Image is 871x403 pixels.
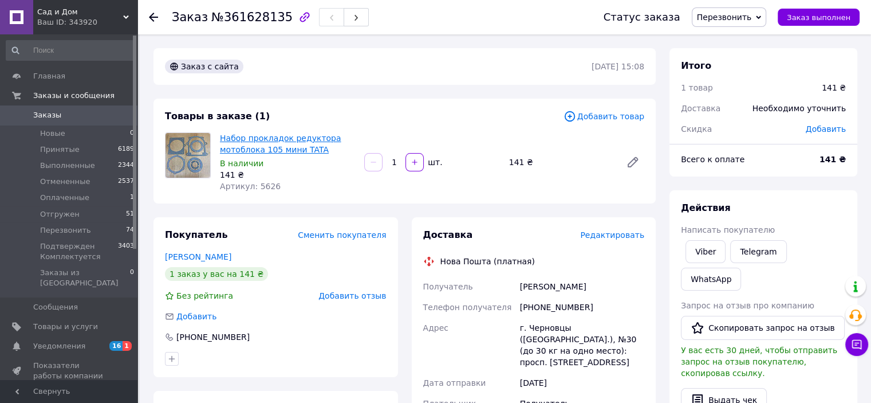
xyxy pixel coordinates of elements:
[37,7,123,17] span: Сад и Дом
[40,225,91,236] span: Перезвонить
[681,60,711,71] span: Итого
[681,316,845,340] button: Скопировать запрос на отзыв
[563,110,644,123] span: Добавить товар
[126,209,134,220] span: 51
[425,156,443,168] div: шт.
[298,230,386,240] span: Сменить покупателя
[176,312,216,321] span: Добавить
[681,155,744,164] span: Всего к оплате
[165,229,227,240] span: Покупатель
[40,161,95,171] span: Выполненные
[172,10,208,24] span: Заказ
[318,291,386,300] span: Добавить отзыв
[220,134,341,154] a: Набор прокладок редуктора мотоблока 105 мини TATA
[130,268,134,288] span: 0
[423,282,473,291] span: Получатель
[845,333,868,356] button: Чат с покупателем
[33,71,65,81] span: Главная
[592,62,644,71] time: [DATE] 15:08
[778,9,860,26] button: Заказ выполнен
[681,104,720,113] span: Доставка
[123,341,132,351] span: 1
[621,151,644,174] a: Редактировать
[118,144,134,155] span: 6189
[40,209,80,220] span: Отгружен
[176,291,233,300] span: Без рейтинга
[130,128,134,139] span: 0
[423,303,512,312] span: Телефон получателя
[505,154,617,170] div: 141 ₴
[37,17,137,28] div: Ваш ID: 343920
[681,124,712,134] span: Скидка
[33,322,98,332] span: Товары и услуги
[423,378,486,388] span: Дата отправки
[40,177,90,187] span: Отмененные
[40,128,65,139] span: Новые
[746,96,853,121] div: Необходимо уточнить
[165,111,270,122] span: Товары в заказе (1)
[580,230,644,240] span: Редактировать
[681,225,775,234] span: Написать покупателю
[604,11,680,23] div: Статус заказа
[438,256,538,267] div: Нова Пошта (платная)
[685,240,726,263] a: Viber
[518,318,647,373] div: г. Черновцы ([GEOGRAPHIC_DATA].), №30 (до 30 кг на одно место): просп. [STREET_ADDRESS]
[40,268,130,288] span: Заказы из [GEOGRAPHIC_DATA]
[220,159,263,168] span: В наличии
[40,193,89,203] span: Оплаченные
[6,40,135,61] input: Поиск
[165,60,243,73] div: Заказ с сайта
[175,331,251,343] div: [PHONE_NUMBER]
[165,252,231,261] a: [PERSON_NAME]
[423,229,473,240] span: Доставка
[806,124,846,134] span: Добавить
[211,10,293,24] span: №361628135
[423,323,448,332] span: Адрес
[165,267,268,281] div: 1 заказ у вас на 141 ₴
[518,373,647,393] div: [DATE]
[681,346,837,378] span: У вас есть 30 дней, чтобы отправить запрос на отзыв покупателю, скопировав ссылку.
[118,241,134,262] span: 3403
[220,182,281,191] span: Артикул: 5626
[730,240,786,263] a: Telegram
[33,341,85,351] span: Уведомления
[33,110,61,120] span: Заказы
[220,169,355,181] div: 141 ₴
[518,297,647,318] div: [PHONE_NUMBER]
[822,82,846,93] div: 141 ₴
[126,225,134,236] span: 74
[33,302,78,312] span: Сообщения
[130,193,134,203] span: 1
[681,83,713,92] span: 1 товар
[681,202,731,213] span: Действия
[787,13,850,22] span: Заказ выполнен
[118,177,134,187] span: 2537
[33,361,106,381] span: Показатели работы компании
[40,241,118,262] span: Подтвержден Комплектуется
[118,161,134,171] span: 2344
[33,91,115,101] span: Заказы и сообщения
[681,268,741,291] a: WhatsApp
[149,11,158,23] div: Вернуться назад
[518,276,647,297] div: [PERSON_NAME]
[165,133,210,178] img: Набор прокладок редуктора мотоблока 105 мини TATA
[109,341,123,351] span: 16
[681,301,814,310] span: Запрос на отзыв про компанию
[40,144,80,155] span: Принятые
[819,155,846,164] b: 141 ₴
[697,13,752,22] span: Перезвонить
